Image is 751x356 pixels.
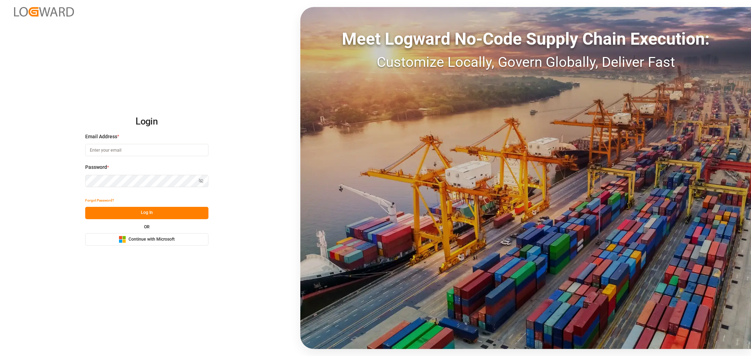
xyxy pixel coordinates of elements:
[85,133,117,140] span: Email Address
[14,7,74,17] img: Logward_new_orange.png
[85,233,208,246] button: Continue with Microsoft
[129,236,175,243] span: Continue with Microsoft
[300,52,751,73] div: Customize Locally, Govern Globally, Deliver Fast
[85,144,208,156] input: Enter your email
[85,207,208,219] button: Log In
[300,26,751,52] div: Meet Logward No-Code Supply Chain Execution:
[144,225,150,229] small: OR
[85,195,114,207] button: Forgot Password?
[85,110,208,133] h2: Login
[85,164,107,171] span: Password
